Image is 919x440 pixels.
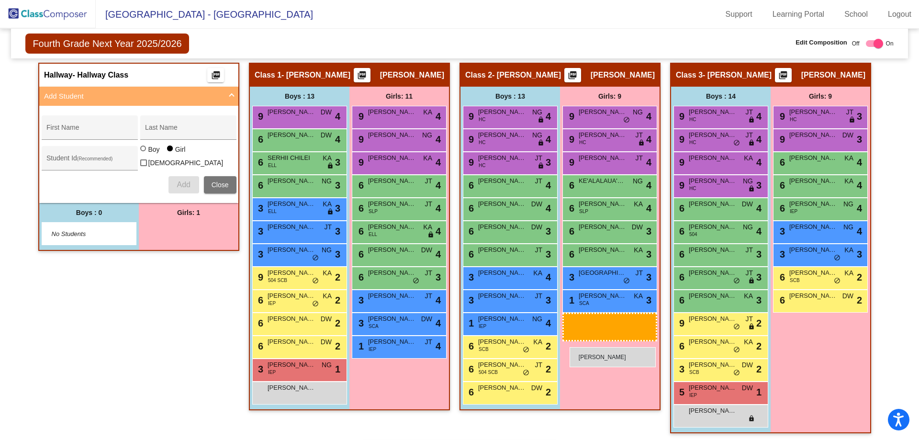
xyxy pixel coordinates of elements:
span: [PERSON_NAME] [689,291,737,301]
span: Class 3 [676,70,703,80]
span: 3 [756,293,762,307]
mat-panel-title: Add Student [44,91,222,102]
span: 6 [567,249,574,259]
span: [PERSON_NAME] [268,245,315,255]
span: 6 [466,180,474,191]
span: NG [633,107,643,117]
span: JT [425,176,432,186]
span: [PERSON_NAME] [789,245,837,255]
span: 9 [677,134,684,145]
span: lock [748,277,755,285]
input: Last Name [145,127,231,135]
span: [GEOGRAPHIC_DATA] - [GEOGRAPHIC_DATA] [96,7,313,22]
div: Girls: 1 [139,203,238,222]
button: Print Students Details [564,68,581,82]
span: KA [423,107,432,117]
span: 3 [777,226,785,237]
span: JT [425,268,432,278]
span: lock [538,116,544,124]
span: 4 [436,109,441,124]
span: 3 [546,224,551,238]
span: 4 [646,178,651,192]
span: lock [849,116,855,124]
span: DW [842,130,853,140]
span: 4 [335,132,340,147]
span: 4 [857,224,862,238]
span: JT [635,130,643,140]
span: DW [632,222,643,232]
span: 9 [567,111,574,122]
span: [DEMOGRAPHIC_DATA] [148,157,224,169]
span: 3 [756,270,762,284]
span: 9 [677,111,684,122]
span: [PERSON_NAME] [478,107,526,117]
span: JT [535,291,542,301]
span: - [PERSON_NAME] [703,70,772,80]
span: [PERSON_NAME] [689,222,737,232]
span: 9 [256,111,263,122]
span: NG [633,176,643,186]
span: KA [634,245,643,255]
span: 4 [756,132,762,147]
span: 3 [466,272,474,282]
span: SCB [790,277,800,284]
span: 3 [335,201,340,215]
span: HC [689,116,696,123]
span: [PERSON_NAME] [579,245,627,255]
span: 6 [466,249,474,259]
span: 6 [677,272,684,282]
span: - Hallway Class [73,70,129,80]
span: 6 [256,134,263,145]
span: [PERSON_NAME] [579,107,627,117]
span: JT [745,268,753,278]
span: 9 [567,134,574,145]
span: 6 [256,180,263,191]
span: lock [748,185,755,193]
span: 3 [646,270,651,284]
span: 6 [356,249,364,259]
span: [PERSON_NAME] [689,199,737,209]
span: [PERSON_NAME] [689,245,737,255]
mat-icon: picture_as_pdf [567,70,578,84]
span: - [PERSON_NAME] [281,70,350,80]
span: [PERSON_NAME] [478,268,526,278]
button: Print Students Details [775,68,792,82]
div: Girls: 9 [560,87,660,106]
span: 4 [546,201,551,215]
span: 4 [756,109,762,124]
span: JT [535,153,542,163]
span: [PERSON_NAME] [368,222,416,232]
span: Edit Composition [796,38,847,47]
span: 504 SCB [268,277,287,284]
span: 6 [677,249,684,259]
span: NG [743,222,753,232]
span: DW [321,130,332,140]
span: do_not_disturb_alt [733,139,740,147]
span: [PERSON_NAME] [268,291,315,301]
span: 9 [677,157,684,168]
span: lock [748,139,755,147]
span: HC [689,139,696,146]
span: lock [638,139,645,147]
span: On [886,39,894,48]
span: 4 [756,155,762,169]
span: JT [635,153,643,163]
span: 3 [335,247,340,261]
span: [PERSON_NAME] [478,130,526,140]
span: JT [635,268,643,278]
span: Close [212,181,229,189]
span: HC [479,139,485,146]
span: NG [322,176,332,186]
span: lock [538,162,544,170]
span: 4 [646,132,651,147]
span: JT [846,107,853,117]
span: [PERSON_NAME] SAN [PERSON_NAME] [478,176,526,186]
span: 4 [646,109,651,124]
span: NG [422,130,432,140]
span: 9 [677,180,684,191]
span: 6 [777,180,785,191]
span: KA [323,291,332,301]
span: Off [852,39,860,48]
span: 2 [335,293,340,307]
span: 3 [335,155,340,169]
